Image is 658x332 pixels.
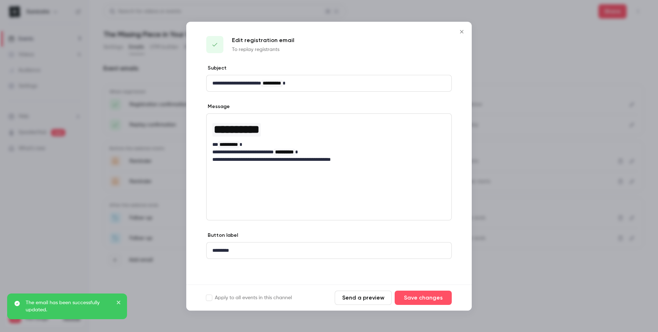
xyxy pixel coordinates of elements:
label: Apply to all events in this channel [206,294,292,301]
button: Send a preview [335,291,392,305]
button: Close [455,25,469,39]
label: Button label [206,232,238,239]
button: close [116,299,121,308]
label: Message [206,103,230,110]
p: To replay registrants [232,46,294,53]
div: editor [207,75,451,91]
label: Subject [206,65,227,72]
button: Save changes [395,291,452,305]
div: editor [207,114,451,168]
p: Edit registration email [232,36,294,45]
p: The email has been successfully updated. [26,299,111,313]
div: editor [207,242,451,259]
